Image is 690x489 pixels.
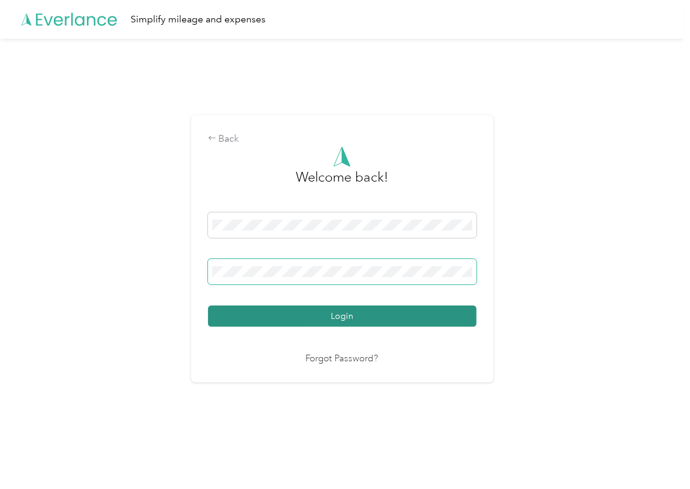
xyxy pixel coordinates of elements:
[306,352,379,366] a: Forgot Password?
[208,306,477,327] button: Login
[208,132,477,146] div: Back
[131,12,265,27] div: Simplify mileage and expenses
[622,421,690,489] iframe: Everlance-gr Chat Button Frame
[296,167,388,200] h3: greeting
